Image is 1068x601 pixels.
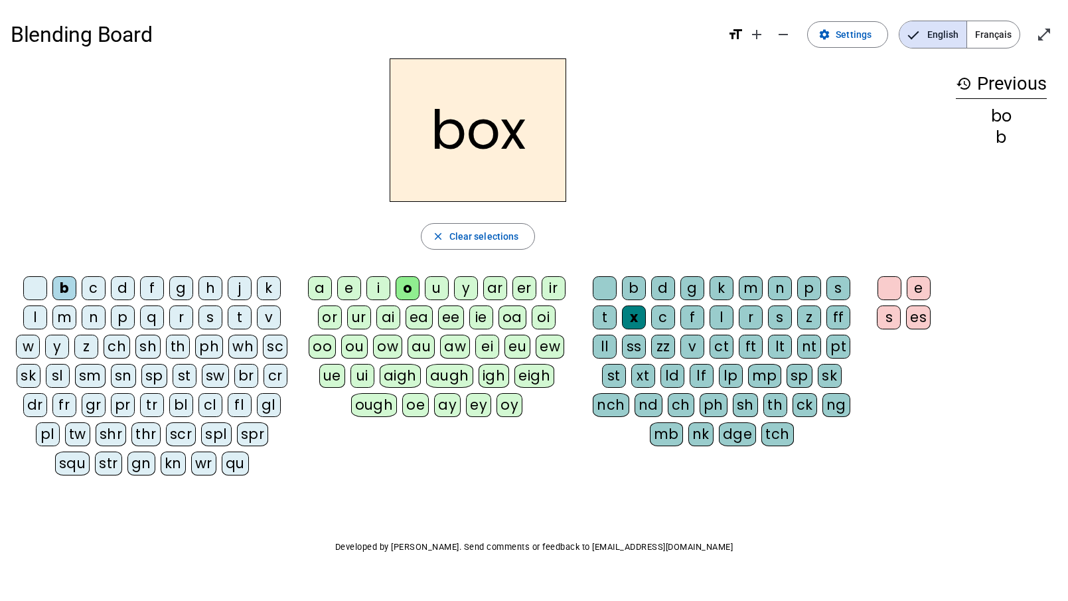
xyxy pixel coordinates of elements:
[111,393,135,417] div: pr
[466,393,491,417] div: ey
[733,393,758,417] div: sh
[739,335,763,359] div: ft
[111,305,135,329] div: p
[622,276,646,300] div: b
[198,276,222,300] div: h
[351,393,398,417] div: ough
[202,364,229,388] div: sw
[680,335,704,359] div: v
[761,422,794,446] div: tch
[700,393,727,417] div: ph
[739,276,763,300] div: m
[635,393,662,417] div: nd
[198,305,222,329] div: s
[768,305,792,329] div: s
[337,276,361,300] div: e
[710,276,733,300] div: k
[710,335,733,359] div: ct
[52,393,76,417] div: fr
[651,276,675,300] div: d
[602,364,626,388] div: st
[421,223,536,250] button: Clear selections
[309,335,336,359] div: oo
[719,364,743,388] div: lp
[438,305,464,329] div: ee
[793,393,817,417] div: ck
[264,364,287,388] div: cr
[228,276,252,300] div: j
[822,393,850,417] div: ng
[434,393,461,417] div: ay
[899,21,1020,48] mat-button-toggle-group: Language selection
[111,276,135,300] div: d
[237,422,269,446] div: spr
[496,393,522,417] div: oy
[449,228,519,244] span: Clear selections
[743,21,770,48] button: Increase font size
[350,364,374,388] div: ui
[319,364,345,388] div: ue
[55,452,90,475] div: squ
[135,335,161,359] div: sh
[140,276,164,300] div: f
[787,364,812,388] div: sp
[836,27,872,43] span: Settings
[432,230,444,242] mat-icon: close
[512,276,536,300] div: er
[366,276,390,300] div: i
[169,393,193,417] div: bl
[74,335,98,359] div: z
[426,364,473,388] div: augh
[768,276,792,300] div: n
[593,393,629,417] div: nch
[622,305,646,329] div: x
[52,305,76,329] div: m
[739,305,763,329] div: r
[52,276,76,300] div: b
[877,305,901,329] div: s
[198,393,222,417] div: cl
[390,58,566,202] h2: box
[956,108,1047,124] div: bo
[46,364,70,388] div: sl
[111,364,136,388] div: sn
[201,422,232,446] div: spl
[96,422,127,446] div: shr
[631,364,655,388] div: xt
[173,364,196,388] div: st
[191,452,216,475] div: wr
[469,305,493,329] div: ie
[1031,21,1057,48] button: Enter full screen
[408,335,435,359] div: au
[651,335,675,359] div: zz
[532,305,556,329] div: oi
[680,276,704,300] div: g
[166,422,196,446] div: scr
[195,335,223,359] div: ph
[341,335,368,359] div: ou
[11,539,1057,555] p: Developed by [PERSON_NAME]. Send comments or feedback to [EMAIL_ADDRESS][DOMAIN_NAME]
[748,364,781,388] div: mp
[727,27,743,43] mat-icon: format_size
[768,335,792,359] div: lt
[660,364,684,388] div: ld
[406,305,433,329] div: ea
[396,276,420,300] div: o
[11,13,717,56] h1: Blending Board
[775,27,791,43] mat-icon: remove
[127,452,155,475] div: gn
[257,393,281,417] div: gl
[593,305,617,329] div: t
[710,305,733,329] div: l
[763,393,787,417] div: th
[593,335,617,359] div: ll
[498,305,526,329] div: oa
[1036,27,1052,43] mat-icon: open_in_full
[263,335,287,359] div: sc
[818,29,830,41] mat-icon: settings
[234,364,258,388] div: br
[169,305,193,329] div: r
[826,335,850,359] div: pt
[797,305,821,329] div: z
[826,305,850,329] div: ff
